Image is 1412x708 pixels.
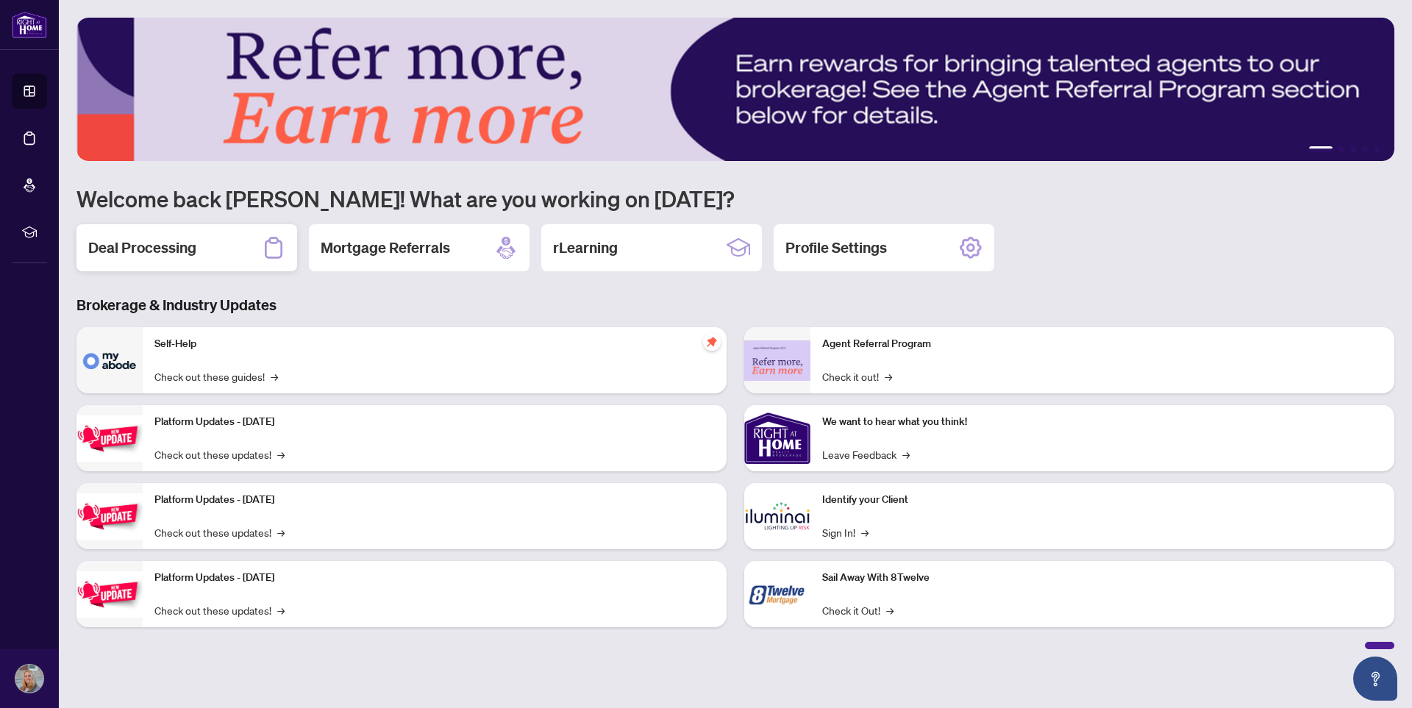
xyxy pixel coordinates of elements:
[15,665,43,693] img: Profile Icon
[76,571,143,618] img: Platform Updates - June 23, 2025
[885,368,892,385] span: →
[321,237,450,258] h2: Mortgage Referrals
[76,415,143,462] img: Platform Updates - July 21, 2025
[822,524,869,540] a: Sign In!→
[154,414,715,430] p: Platform Updates - [DATE]
[744,340,810,381] img: Agent Referral Program
[76,327,143,393] img: Self-Help
[744,561,810,627] img: Sail Away With 8Twelve
[76,185,1394,212] h1: Welcome back [PERSON_NAME]! What are you working on [DATE]?
[822,492,1383,508] p: Identify your Client
[553,237,618,258] h2: rLearning
[744,405,810,471] img: We want to hear what you think!
[1362,146,1368,152] button: 4
[822,336,1383,352] p: Agent Referral Program
[76,493,143,540] img: Platform Updates - July 8, 2025
[277,446,285,462] span: →
[154,446,285,462] a: Check out these updates!→
[861,524,869,540] span: →
[154,602,285,618] a: Check out these updates!→
[271,368,278,385] span: →
[1350,146,1356,152] button: 3
[785,237,887,258] h2: Profile Settings
[822,446,910,462] a: Leave Feedback→
[1309,146,1333,152] button: 1
[902,446,910,462] span: →
[822,414,1383,430] p: We want to hear what you think!
[822,602,894,618] a: Check it Out!→
[154,368,278,385] a: Check out these guides!→
[703,333,721,351] span: pushpin
[154,570,715,586] p: Platform Updates - [DATE]
[1338,146,1344,152] button: 2
[76,295,1394,315] h3: Brokerage & Industry Updates
[154,336,715,352] p: Self-Help
[277,524,285,540] span: →
[822,570,1383,586] p: Sail Away With 8Twelve
[12,11,47,38] img: logo
[277,602,285,618] span: →
[822,368,892,385] a: Check it out!→
[154,492,715,508] p: Platform Updates - [DATE]
[154,524,285,540] a: Check out these updates!→
[76,18,1394,161] img: Slide 0
[886,602,894,618] span: →
[1374,146,1380,152] button: 5
[744,483,810,549] img: Identify your Client
[88,237,196,258] h2: Deal Processing
[1353,657,1397,701] button: Open asap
